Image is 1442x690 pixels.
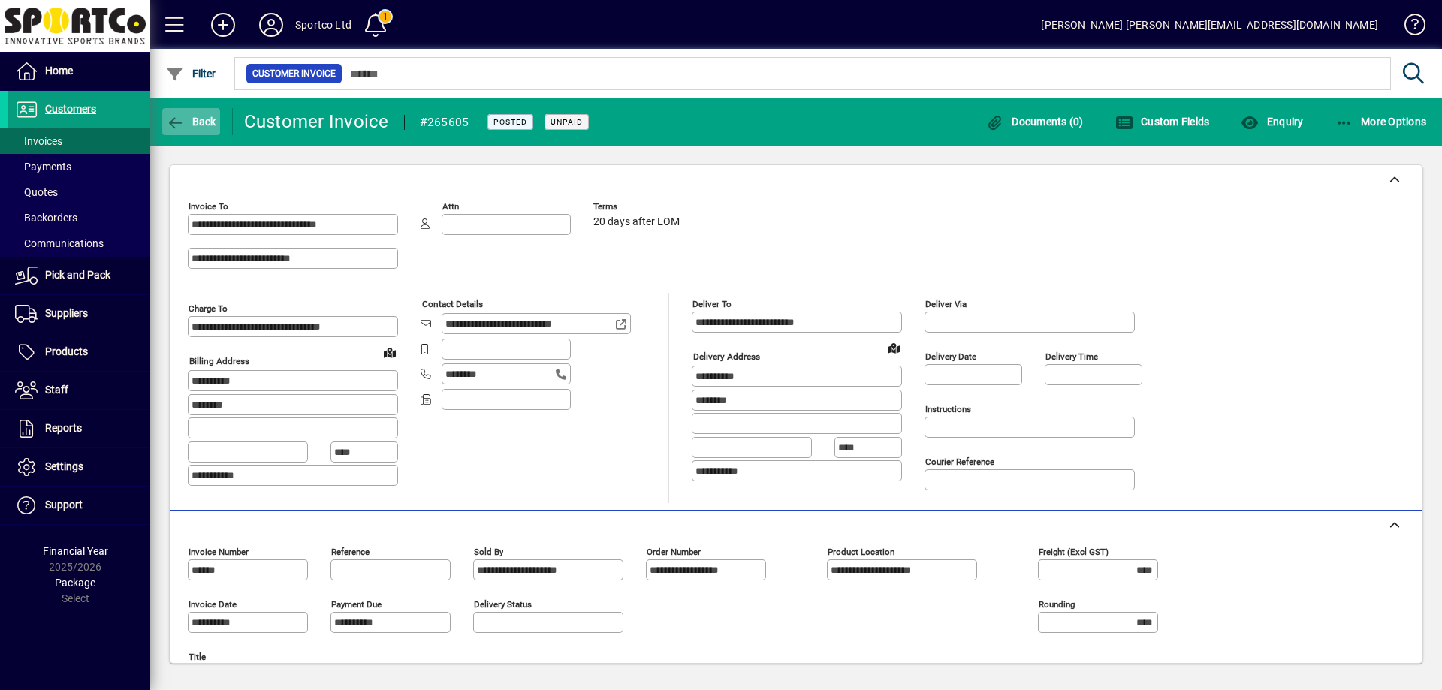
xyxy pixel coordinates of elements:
[45,499,83,511] span: Support
[8,205,150,231] a: Backorders
[493,117,527,127] span: Posted
[8,448,150,486] a: Settings
[150,108,233,135] app-page-header-button: Back
[252,66,336,81] span: Customer Invoice
[982,108,1088,135] button: Documents (0)
[199,11,247,38] button: Add
[45,65,73,77] span: Home
[925,299,967,309] mat-label: Deliver via
[8,333,150,371] a: Products
[15,161,71,173] span: Payments
[692,299,732,309] mat-label: Deliver To
[45,345,88,357] span: Products
[189,201,228,212] mat-label: Invoice To
[1332,108,1431,135] button: More Options
[244,110,389,134] div: Customer Invoice
[189,547,249,557] mat-label: Invoice number
[8,154,150,179] a: Payments
[593,216,680,228] span: 20 days after EOM
[1393,3,1423,52] a: Knowledge Base
[1039,547,1109,557] mat-label: Freight (excl GST)
[15,186,58,198] span: Quotes
[442,201,459,212] mat-label: Attn
[331,547,370,557] mat-label: Reference
[1045,351,1098,362] mat-label: Delivery time
[1039,599,1075,610] mat-label: Rounding
[8,128,150,154] a: Invoices
[882,336,906,360] a: View on map
[420,110,469,134] div: #265605
[45,460,83,472] span: Settings
[55,577,95,589] span: Package
[295,13,351,37] div: Sportco Ltd
[8,53,150,90] a: Home
[647,547,701,557] mat-label: Order number
[1237,108,1307,135] button: Enquiry
[8,179,150,205] a: Quotes
[1115,116,1210,128] span: Custom Fields
[925,404,971,414] mat-label: Instructions
[8,257,150,294] a: Pick and Pack
[162,108,220,135] button: Back
[189,303,228,314] mat-label: Charge To
[15,237,104,249] span: Communications
[1335,116,1427,128] span: More Options
[925,456,994,467] mat-label: Courier Reference
[474,547,503,557] mat-label: Sold by
[189,599,237,610] mat-label: Invoice date
[162,60,220,87] button: Filter
[247,11,295,38] button: Profile
[1041,13,1378,37] div: [PERSON_NAME] [PERSON_NAME][EMAIL_ADDRESS][DOMAIN_NAME]
[1241,116,1303,128] span: Enquiry
[45,307,88,319] span: Suppliers
[45,422,82,434] span: Reports
[15,212,77,224] span: Backorders
[593,202,683,212] span: Terms
[551,117,583,127] span: Unpaid
[925,351,976,362] mat-label: Delivery date
[45,384,68,396] span: Staff
[828,547,894,557] mat-label: Product location
[8,487,150,524] a: Support
[166,116,216,128] span: Back
[166,68,216,80] span: Filter
[331,599,382,610] mat-label: Payment due
[8,231,150,256] a: Communications
[45,103,96,115] span: Customers
[45,269,110,281] span: Pick and Pack
[986,116,1084,128] span: Documents (0)
[8,295,150,333] a: Suppliers
[474,599,532,610] mat-label: Delivery status
[15,135,62,147] span: Invoices
[8,410,150,447] a: Reports
[378,340,402,364] a: View on map
[1112,108,1214,135] button: Custom Fields
[8,372,150,409] a: Staff
[43,545,108,557] span: Financial Year
[189,652,206,662] mat-label: Title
